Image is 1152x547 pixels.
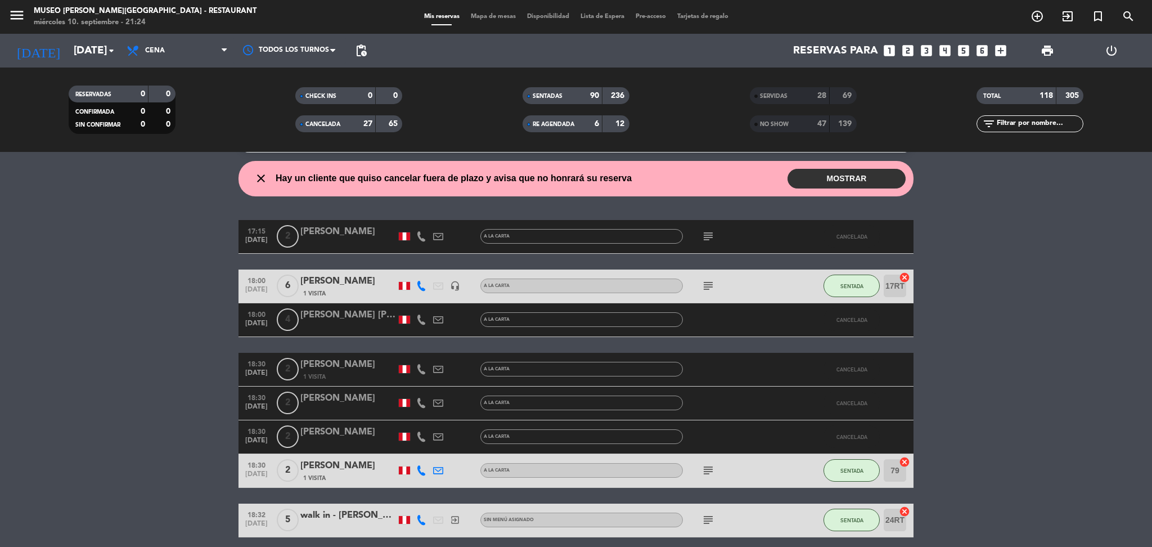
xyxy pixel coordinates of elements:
span: CANCELADA [836,366,867,373]
span: Mis reservas [418,14,465,20]
strong: 90 [590,92,599,100]
button: CANCELADA [823,392,880,414]
span: [DATE] [242,470,271,483]
span: 1 Visita [303,373,326,382]
i: subject [701,513,715,527]
span: A la carta [484,367,510,371]
span: SENTADAS [533,93,562,99]
strong: 0 [141,107,145,115]
strong: 0 [393,92,400,100]
span: CHECK INS [305,93,336,99]
span: CANCELADA [836,400,867,406]
button: SENTADA [823,275,880,297]
i: cancel [899,456,910,468]
span: SENTADA [840,517,863,523]
span: 2 [277,459,299,482]
span: 18:30 [242,424,271,437]
i: add_circle_outline [1030,10,1044,23]
span: 4 [277,308,299,331]
strong: 28 [817,92,826,100]
span: 5 [277,509,299,531]
div: [PERSON_NAME] [300,357,396,372]
span: CANCELADA [305,122,340,127]
span: 1 Visita [303,474,326,483]
i: search [1122,10,1135,23]
span: Pre-acceso [630,14,672,20]
button: CANCELADA [823,225,880,248]
span: 18:32 [242,508,271,521]
button: SENTADA [823,459,880,482]
strong: 27 [363,120,372,128]
i: cancel [899,506,910,517]
span: 18:30 [242,458,271,471]
span: [DATE] [242,437,271,450]
span: CANCELADA [836,434,867,440]
div: miércoles 10. septiembre - 21:24 [34,17,256,28]
span: CONFIRMADA [75,109,114,115]
span: Reservas para [793,44,878,57]
strong: 47 [817,120,826,128]
i: turned_in_not [1091,10,1105,23]
span: A la carta [484,401,510,405]
span: Mapa de mesas [465,14,521,20]
i: add_box [993,43,1008,58]
span: Disponibilidad [521,14,575,20]
i: exit_to_app [1061,10,1074,23]
i: looks_6 [975,43,989,58]
span: Cena [145,47,165,55]
strong: 69 [843,92,854,100]
div: Museo [PERSON_NAME][GEOGRAPHIC_DATA] - Restaurant [34,6,256,17]
span: RE AGENDADA [533,122,574,127]
span: Tarjetas de regalo [672,14,734,20]
span: RESERVADAS [75,92,111,97]
input: Filtrar por nombre... [996,118,1083,130]
span: CANCELADA [836,317,867,323]
i: looks_4 [938,43,952,58]
span: SERVIDAS [760,93,787,99]
i: looks_two [901,43,915,58]
strong: 236 [611,92,627,100]
strong: 65 [389,120,400,128]
button: CANCELADA [823,358,880,380]
span: [DATE] [242,403,271,416]
strong: 0 [368,92,372,100]
strong: 0 [141,90,145,98]
i: looks_3 [919,43,934,58]
span: [DATE] [242,286,271,299]
strong: 0 [166,90,173,98]
i: arrow_drop_down [105,44,118,57]
strong: 305 [1065,92,1081,100]
button: SENTADA [823,509,880,531]
span: 18:30 [242,391,271,403]
span: pending_actions [354,44,368,57]
span: 2 [277,392,299,414]
span: 18:00 [242,307,271,320]
strong: 139 [838,120,854,128]
div: [PERSON_NAME] [300,425,396,440]
i: looks_one [882,43,897,58]
button: menu [8,7,25,28]
span: 18:30 [242,357,271,370]
strong: 118 [1039,92,1053,100]
i: cancel [899,272,910,283]
div: [PERSON_NAME] [300,391,396,406]
i: filter_list [982,117,996,131]
span: CANCELADA [836,234,867,240]
strong: 12 [615,120,627,128]
span: 1 Visita [303,289,326,298]
i: subject [701,464,715,477]
i: power_settings_new [1105,44,1118,57]
span: SENTADA [840,283,863,289]
span: A la carta [484,234,510,239]
strong: 0 [166,120,173,128]
span: A la carta [484,434,510,439]
span: 2 [277,225,299,248]
div: LOG OUT [1079,34,1144,68]
strong: 6 [595,120,599,128]
span: A la carta [484,284,510,288]
div: walk in - [PERSON_NAME] [300,508,396,523]
strong: 0 [141,120,145,128]
span: 17:15 [242,224,271,237]
span: Hay un cliente que quiso cancelar fuera de plazo y avisa que no honrará su reserva [276,171,632,186]
button: MOSTRAR [787,169,906,189]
